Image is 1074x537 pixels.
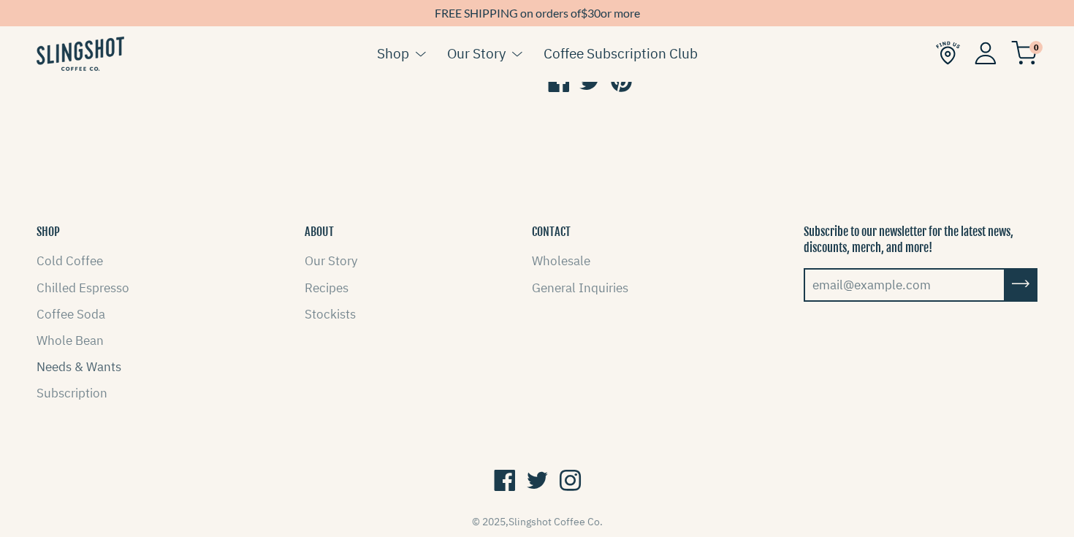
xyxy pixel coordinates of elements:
[532,280,628,296] a: General Inquiries
[581,6,587,20] span: $
[1029,41,1043,54] span: 0
[804,224,1037,256] p: Subscribe to our newsletter for the latest news, discounts, merch, and more!
[305,280,349,296] a: Recipes
[587,6,601,20] span: 30
[37,253,103,269] a: Cold Coffee
[1011,45,1037,62] a: 0
[975,42,997,64] img: Account
[37,224,60,240] button: SHOP
[37,359,121,375] a: Needs & Wants
[1011,41,1037,65] img: cart
[509,515,603,528] a: Slingshot Coffee Co.
[804,268,1005,302] input: email@example.com
[472,515,603,528] span: © 2025,
[37,280,129,296] a: Chilled Espresso
[37,332,104,349] a: Whole Bean
[447,42,506,64] a: Our Story
[544,42,698,64] a: Coffee Subscription Club
[305,253,357,269] a: Our Story
[936,41,960,65] img: Find Us
[305,224,334,240] button: ABOUT
[37,385,107,401] a: Subscription
[377,42,409,64] a: Shop
[305,306,356,322] a: Stockists
[37,306,105,322] a: Coffee Soda
[532,253,590,269] a: Wholesale
[532,224,571,240] button: CONTACT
